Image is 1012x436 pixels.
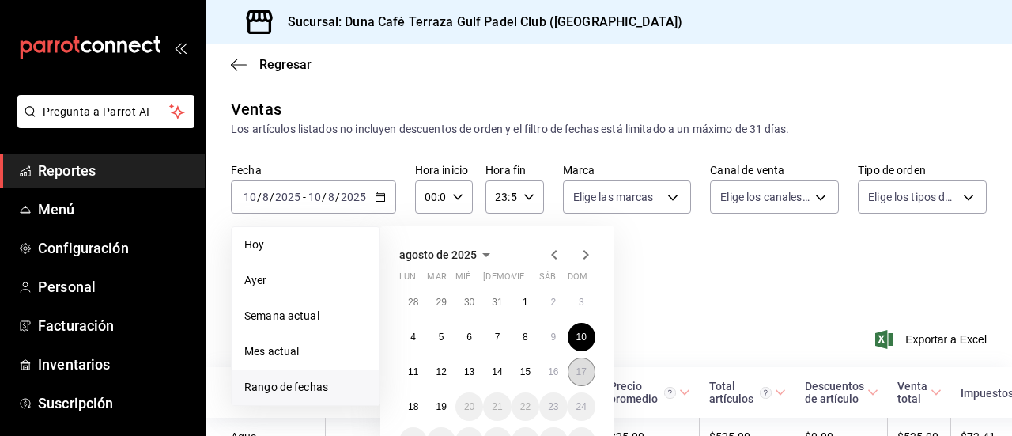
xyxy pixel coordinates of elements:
[38,276,192,298] span: Personal
[858,165,987,176] label: Tipo de orden
[38,237,192,259] span: Configuración
[399,288,427,317] button: 28 de julio de 2025
[573,189,654,205] span: Elige las marcas
[512,271,524,288] abbr: viernes
[576,401,587,412] abbr: 24 de agosto de 2025
[568,323,595,351] button: 10 de agosto de 2025
[427,323,455,351] button: 5 de agosto de 2025
[464,297,474,308] abbr: 30 de julio de 2025
[579,297,584,308] abbr: 3 de agosto de 2025
[483,392,511,421] button: 21 de agosto de 2025
[231,57,312,72] button: Regresar
[563,165,692,176] label: Marca
[231,121,987,138] div: Los artículos listados no incluyen descuentos de orden y el filtro de fechas está limitado a un m...
[270,191,274,203] span: /
[548,366,558,377] abbr: 16 de agosto de 2025
[709,380,772,405] div: Total artículos
[262,191,270,203] input: --
[38,199,192,220] span: Menú
[520,401,531,412] abbr: 22 de agosto de 2025
[483,323,511,351] button: 7 de agosto de 2025
[568,358,595,386] button: 17 de agosto de 2025
[548,401,558,412] abbr: 23 de agosto de 2025
[868,189,957,205] span: Elige los tipos de orden
[464,401,474,412] abbr: 20 de agosto de 2025
[399,358,427,386] button: 11 de agosto de 2025
[550,332,556,343] abbr: 9 de agosto de 2025
[399,323,427,351] button: 4 de agosto de 2025
[275,13,682,32] h3: Sucursal: Duna Café Terraza Gulf Padel Club ([GEOGRAPHIC_DATA])
[520,366,531,377] abbr: 15 de agosto de 2025
[878,330,987,349] button: Exportar a Excel
[664,387,676,399] svg: Precio promedio = Total artículos / cantidad
[492,366,502,377] abbr: 14 de agosto de 2025
[760,387,772,399] svg: El total artículos considera cambios de precios en los artículos así como costos adicionales por ...
[568,392,595,421] button: 24 de agosto de 2025
[539,288,567,317] button: 2 de agosto de 2025
[492,401,502,412] abbr: 21 de agosto de 2025
[399,245,496,264] button: agosto de 2025
[439,332,444,343] abbr: 5 de agosto de 2025
[427,271,446,288] abbr: martes
[455,323,483,351] button: 6 de agosto de 2025
[38,315,192,336] span: Facturación
[550,297,556,308] abbr: 2 de agosto de 2025
[495,332,500,343] abbr: 7 de agosto de 2025
[244,343,367,360] span: Mes actual
[464,366,474,377] abbr: 13 de agosto de 2025
[408,297,418,308] abbr: 28 de julio de 2025
[523,332,528,343] abbr: 8 de agosto de 2025
[483,271,576,288] abbr: jueves
[710,165,839,176] label: Canal de venta
[576,366,587,377] abbr: 17 de agosto de 2025
[335,191,340,203] span: /
[512,358,539,386] button: 15 de agosto de 2025
[539,271,556,288] abbr: sábado
[485,165,543,176] label: Hora fin
[243,191,257,203] input: --
[568,271,587,288] abbr: domingo
[436,297,446,308] abbr: 29 de julio de 2025
[410,332,416,343] abbr: 4 de agosto de 2025
[244,379,367,396] span: Rango de fechas
[322,191,327,203] span: /
[244,308,367,324] span: Semana actual
[38,354,192,375] span: Inventarios
[427,288,455,317] button: 29 de julio de 2025
[231,165,396,176] label: Fecha
[38,392,192,414] span: Suscripción
[340,191,367,203] input: ----
[408,366,418,377] abbr: 11 de agosto de 2025
[259,57,312,72] span: Regresar
[43,104,170,120] span: Pregunta a Parrot AI
[805,380,878,405] span: Descuentos de artículo
[523,297,528,308] abbr: 1 de agosto de 2025
[38,160,192,181] span: Reportes
[512,323,539,351] button: 8 de agosto de 2025
[483,288,511,317] button: 31 de julio de 2025
[539,323,567,351] button: 9 de agosto de 2025
[408,401,418,412] abbr: 18 de agosto de 2025
[427,392,455,421] button: 19 de agosto de 2025
[466,332,472,343] abbr: 6 de agosto de 2025
[257,191,262,203] span: /
[897,380,942,405] span: Venta total
[539,392,567,421] button: 23 de agosto de 2025
[174,41,187,54] button: open_drawer_menu
[539,358,567,386] button: 16 de agosto de 2025
[436,401,446,412] abbr: 19 de agosto de 2025
[576,332,587,343] abbr: 10 de agosto de 2025
[709,380,786,405] span: Total artículos
[11,115,194,131] a: Pregunta a Parrot AI
[492,297,502,308] abbr: 31 de julio de 2025
[17,95,194,128] button: Pregunta a Parrot AI
[720,189,810,205] span: Elige los canales de venta
[455,288,483,317] button: 30 de julio de 2025
[568,288,595,317] button: 3 de agosto de 2025
[244,272,367,289] span: Ayer
[231,97,281,121] div: Ventas
[244,237,367,253] span: Hoy
[512,392,539,421] button: 22 de agosto de 2025
[455,392,483,421] button: 20 de agosto de 2025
